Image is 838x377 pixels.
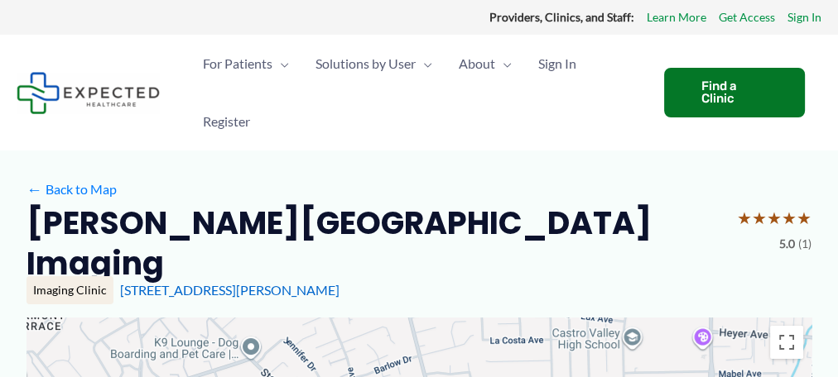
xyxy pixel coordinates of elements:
span: Sign In [538,35,576,93]
span: (1) [798,233,812,255]
span: ★ [752,203,767,233]
a: Learn More [647,7,706,28]
span: ★ [737,203,752,233]
span: Menu Toggle [495,35,512,93]
a: For PatientsMenu Toggle [190,35,302,93]
img: Expected Healthcare Logo - side, dark font, small [17,72,160,114]
nav: Primary Site Navigation [190,35,648,150]
span: Menu Toggle [416,35,432,93]
a: Sign In [525,35,590,93]
strong: Providers, Clinics, and Staff: [489,10,634,24]
span: ← [26,181,42,197]
span: About [459,35,495,93]
span: Register [203,93,250,150]
a: [STREET_ADDRESS][PERSON_NAME] [120,282,340,298]
a: AboutMenu Toggle [445,35,525,93]
span: Menu Toggle [272,35,289,93]
button: Toggle fullscreen view [770,326,803,359]
a: Register [190,93,263,150]
a: Get Access [719,7,775,28]
span: ★ [797,203,812,233]
span: For Patients [203,35,272,93]
a: ←Back to Map [26,177,117,202]
span: ★ [767,203,782,233]
a: Sign In [787,7,821,28]
div: Imaging Clinic [26,276,113,304]
h2: [PERSON_NAME][GEOGRAPHIC_DATA] Imaging [26,203,724,284]
span: Solutions by User [315,35,416,93]
span: 5.0 [779,233,795,255]
a: Solutions by UserMenu Toggle [302,35,445,93]
a: Find a Clinic [664,68,805,117]
span: ★ [782,203,797,233]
